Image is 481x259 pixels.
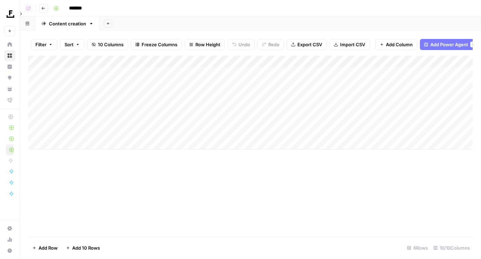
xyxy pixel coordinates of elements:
[72,244,100,251] span: Add 10 Rows
[431,242,473,253] div: 10/10 Columns
[375,39,417,50] button: Add Column
[268,41,279,48] span: Redo
[4,39,15,50] a: Home
[470,42,476,47] div: 2
[4,61,15,72] a: Insights
[35,41,47,48] span: Filter
[329,39,370,50] button: Import CSV
[98,41,124,48] span: 10 Columns
[4,245,15,256] button: Help + Support
[185,39,225,50] button: Row Height
[49,20,86,27] div: Content creation
[258,39,284,50] button: Redo
[31,39,57,50] button: Filter
[472,42,474,47] span: 2
[404,242,431,253] div: 6 Rows
[28,242,62,253] button: Add Row
[430,41,468,48] span: Add Power Agent
[4,72,15,83] a: Opportunities
[340,41,365,48] span: Import CSV
[420,39,479,50] button: Add Power Agent2
[65,41,74,48] span: Sort
[131,39,182,50] button: Freeze Columns
[238,41,250,48] span: Undo
[287,39,327,50] button: Export CSV
[4,6,15,23] button: Workspace: Foundation Inc.
[60,39,84,50] button: Sort
[386,41,413,48] span: Add Column
[142,41,177,48] span: Freeze Columns
[4,95,15,106] a: Flightpath
[228,39,255,50] button: Undo
[297,41,322,48] span: Export CSV
[4,50,15,61] a: Browse
[4,83,15,95] a: Your Data
[35,17,100,31] a: Content creation
[62,242,104,253] button: Add 10 Rows
[4,223,15,234] a: Settings
[195,41,220,48] span: Row Height
[4,234,15,245] a: Usage
[87,39,128,50] button: 10 Columns
[4,8,17,21] img: Foundation Inc. Logo
[39,244,58,251] span: Add Row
